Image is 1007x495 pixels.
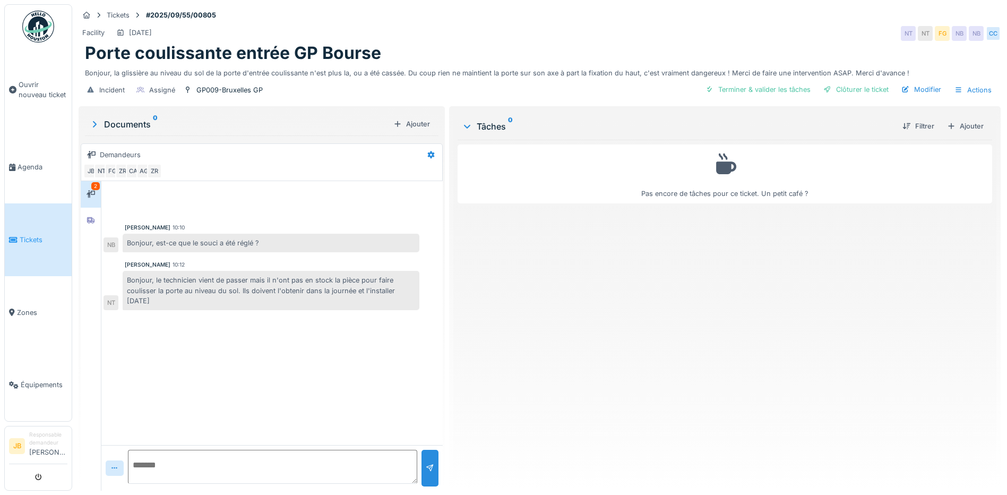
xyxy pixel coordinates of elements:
div: AG [136,164,151,178]
div: JB [83,164,98,178]
div: 2 [91,182,100,190]
div: NT [104,295,118,310]
div: Facility [82,28,105,38]
strong: #2025/09/55/00805 [142,10,220,20]
a: Ouvrir nouveau ticket [5,48,72,131]
span: Équipements [21,380,67,390]
span: Zones [17,308,67,318]
div: [PERSON_NAME] [125,224,170,232]
div: Bonjour, est-ce que le souci a été réglé ? [123,234,419,252]
a: Tickets [5,203,72,276]
h1: Porte coulissante entrée GP Bourse [85,43,381,63]
div: NB [952,26,967,41]
div: Responsable demandeur [29,431,67,447]
div: NT [94,164,109,178]
div: Modifier [897,82,945,97]
div: Tickets [107,10,130,20]
div: Tâches [462,120,894,133]
div: 10:10 [173,224,185,232]
div: GP009-Bruxelles GP [196,85,263,95]
a: JB Responsable demandeur[PERSON_NAME] [9,431,67,464]
div: Clôturer le ticket [819,82,893,97]
span: Agenda [18,162,67,172]
div: NT [901,26,916,41]
div: ZR [115,164,130,178]
div: CA [126,164,141,178]
div: Documents [89,118,389,131]
div: Bonjour, le technicien vient de passer mais il n'ont pas en stock la pièce pour faire coulisser l... [123,271,419,310]
div: FG [935,26,950,41]
li: [PERSON_NAME] [29,431,67,462]
div: ZR [147,164,162,178]
div: Pas encore de tâches pour ce ticket. Un petit café ? [464,149,985,199]
a: Équipements [5,348,72,421]
div: FG [105,164,119,178]
sup: 0 [508,120,513,133]
a: Agenda [5,131,72,204]
sup: 0 [153,118,158,131]
div: NT [918,26,933,41]
div: NB [104,237,118,252]
div: Filtrer [898,119,939,133]
span: Ouvrir nouveau ticket [19,80,67,100]
div: Actions [950,82,996,98]
img: Badge_color-CXgf-gQk.svg [22,11,54,42]
div: Incident [99,85,125,95]
div: CC [986,26,1001,41]
a: Zones [5,276,72,349]
div: Terminer & valider les tâches [701,82,815,97]
div: [DATE] [129,28,152,38]
li: JB [9,438,25,454]
div: Bonjour, la glissière au niveau du sol de la porte d'entrée coulissante n'est plus la, ou a été c... [85,64,994,78]
div: NB [969,26,984,41]
div: Demandeurs [100,150,141,160]
div: 10:12 [173,261,185,269]
span: Tickets [20,235,67,245]
div: [PERSON_NAME] [125,261,170,269]
div: Ajouter [389,117,434,131]
div: Ajouter [943,119,988,133]
div: Assigné [149,85,175,95]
